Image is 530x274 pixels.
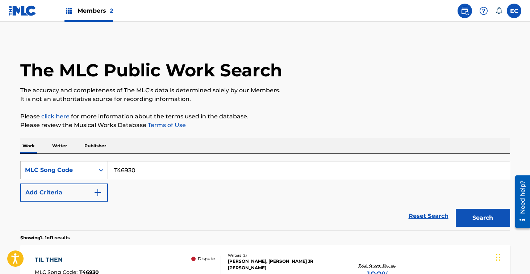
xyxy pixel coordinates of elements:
p: Work [20,138,37,153]
div: Notifications [495,7,502,14]
div: Help [476,4,491,18]
p: Total Known Shares: [359,263,397,268]
p: It is not an authoritative source for recording information. [20,95,510,104]
div: Drag [496,246,500,268]
button: Add Criteria [20,184,108,202]
a: Reset Search [405,208,452,224]
div: User Menu [507,4,521,18]
form: Search Form [20,161,510,231]
span: 2 [110,7,113,14]
span: Members [78,7,113,15]
img: Top Rightsholders [64,7,73,15]
p: The accuracy and completeness of The MLC's data is determined solely by our Members. [20,86,510,95]
img: 9d2ae6d4665cec9f34b9.svg [93,188,102,197]
p: Publisher [82,138,108,153]
p: Please review the Musical Works Database [20,121,510,130]
a: click here [41,113,70,120]
p: Please for more information about the terms used in the database. [20,112,510,121]
a: Terms of Use [146,122,186,128]
div: [PERSON_NAME], [PERSON_NAME] JR [PERSON_NAME] [228,258,337,271]
div: TIL THEN [35,256,99,264]
iframe: Resource Center [510,172,530,231]
div: Writers ( 2 ) [228,253,337,258]
img: MLC Logo [9,5,37,16]
img: search [460,7,469,15]
a: Public Search [458,4,472,18]
div: MLC Song Code [25,166,90,174]
p: Dispute [198,256,215,262]
img: help [479,7,488,15]
iframe: Chat Widget [494,239,530,274]
button: Search [456,209,510,227]
p: Showing 1 - 1 of 1 results [20,235,70,241]
p: Writer [50,138,69,153]
h1: The MLC Public Work Search [20,59,282,81]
